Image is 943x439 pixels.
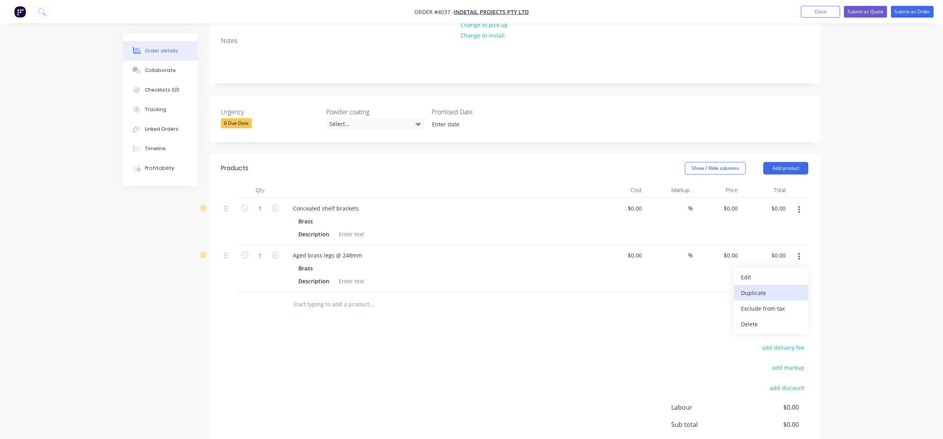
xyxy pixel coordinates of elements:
div: Delete [741,318,801,330]
span: Order #4037 - [414,8,454,16]
div: 6 Due Date [221,118,252,128]
div: Description [295,228,332,240]
img: Factory [14,6,26,18]
button: Add product [763,162,808,175]
button: add discount [766,382,808,393]
button: Profitability [123,158,197,178]
button: Checklists 0/0 [123,80,197,100]
button: Close [801,6,840,18]
div: Edit [741,272,801,283]
button: Linked Orders [123,119,197,139]
label: Promised Date [432,107,529,117]
button: Collaborate [123,61,197,80]
div: Brass [298,263,316,274]
div: Collaborate [145,67,176,74]
button: add delivery fee [758,342,808,353]
span: % [688,251,693,260]
span: Labour [671,403,741,412]
div: Qty [237,182,284,198]
div: Linked Orders [145,126,179,133]
label: Urgency [221,107,319,117]
div: Cost [597,182,645,198]
button: add markup [768,362,808,373]
div: Order details [145,47,178,54]
div: Notes [221,37,808,45]
button: Timeline [123,139,197,158]
div: Profitability [145,165,174,172]
button: Change to install [457,30,509,41]
span: $0.00 [741,403,799,412]
button: Tracking [123,100,197,119]
div: Tracking [145,106,166,113]
div: Checklists 0/0 [145,86,179,94]
button: Change to pick up [457,19,512,30]
span: $0.00 [741,420,799,429]
div: Duplicate [741,287,801,299]
div: Markup [645,182,693,198]
div: Concealed shelf brackets [287,203,365,214]
div: Description [295,275,332,287]
input: Enter date [426,119,524,130]
input: Start typing to add a product... [293,297,450,312]
div: Products [221,164,248,173]
label: Powder coating [326,107,424,117]
button: Submit as Order [891,6,934,18]
div: Timeline [145,145,166,152]
button: Show / Hide columns [685,162,746,175]
span: % [688,204,693,213]
div: Select... [326,118,424,130]
a: Indetail Projects Pty Ltd [454,8,529,16]
button: Order details [123,41,197,61]
div: Exclude from tax [741,303,801,314]
span: Sub total [671,420,741,429]
button: Submit as Quote [844,6,887,18]
div: Total [741,182,789,198]
div: Brass [298,216,316,227]
div: Price [693,182,741,198]
div: Aged brass legs @ 248mm [287,250,369,261]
